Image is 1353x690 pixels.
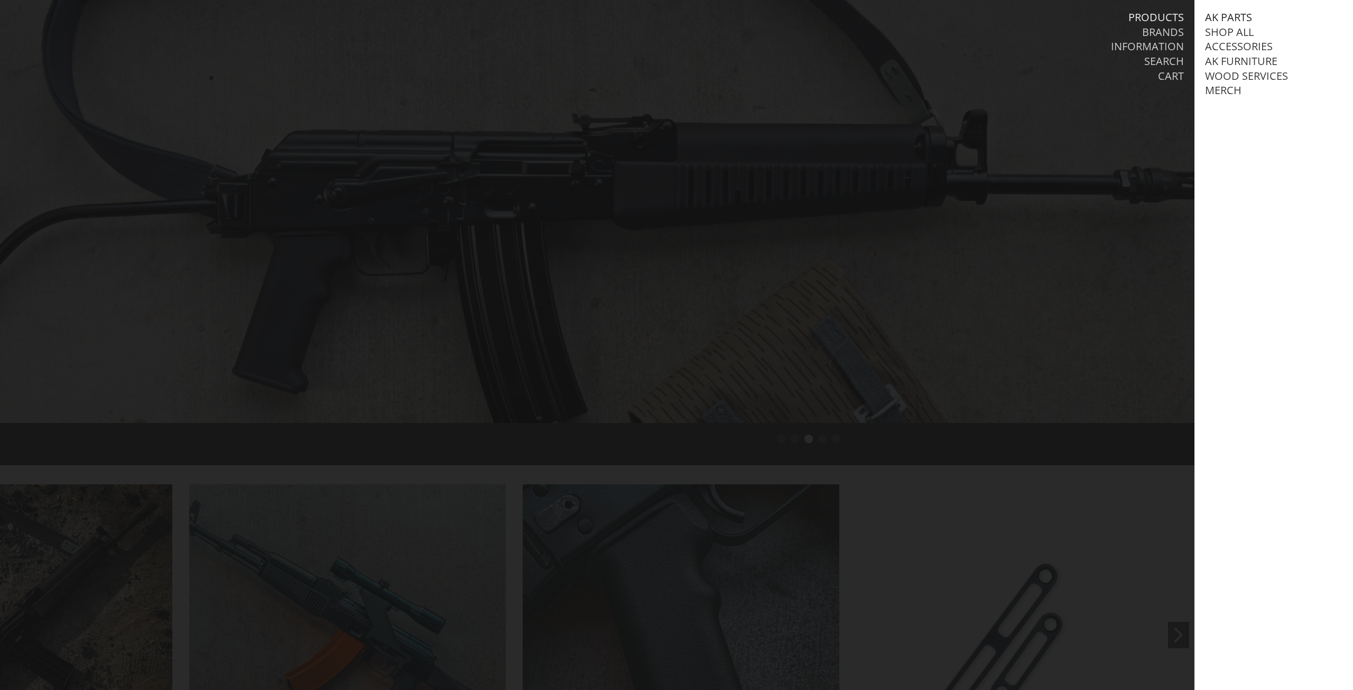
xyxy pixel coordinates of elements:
a: Wood Services [1205,69,1288,83]
a: Brands [1142,25,1184,39]
a: Accessories [1205,40,1273,53]
a: Products [1128,11,1184,24]
a: Shop All [1205,25,1254,39]
a: Merch [1205,84,1241,97]
a: Search [1144,54,1184,68]
a: AK Furniture [1205,54,1277,68]
a: Information [1111,40,1184,53]
a: Cart [1158,69,1184,83]
a: AK Parts [1205,11,1252,24]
